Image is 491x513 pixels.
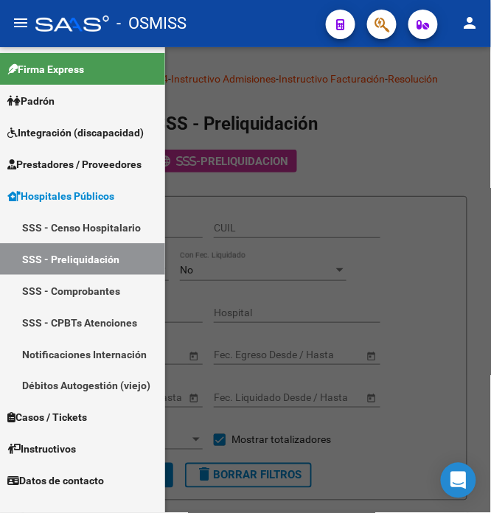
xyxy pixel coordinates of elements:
[12,14,29,32] mat-icon: menu
[116,7,187,40] span: - OSMISS
[7,442,76,458] span: Instructivos
[7,61,84,77] span: Firma Express
[441,463,476,498] div: Open Intercom Messenger
[7,188,114,204] span: Hospitales Públicos
[7,125,144,141] span: Integración (discapacidad)
[7,473,104,489] span: Datos de contacto
[7,156,142,172] span: Prestadores / Proveedores
[7,93,55,109] span: Padrón
[7,410,87,426] span: Casos / Tickets
[462,14,479,32] mat-icon: person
